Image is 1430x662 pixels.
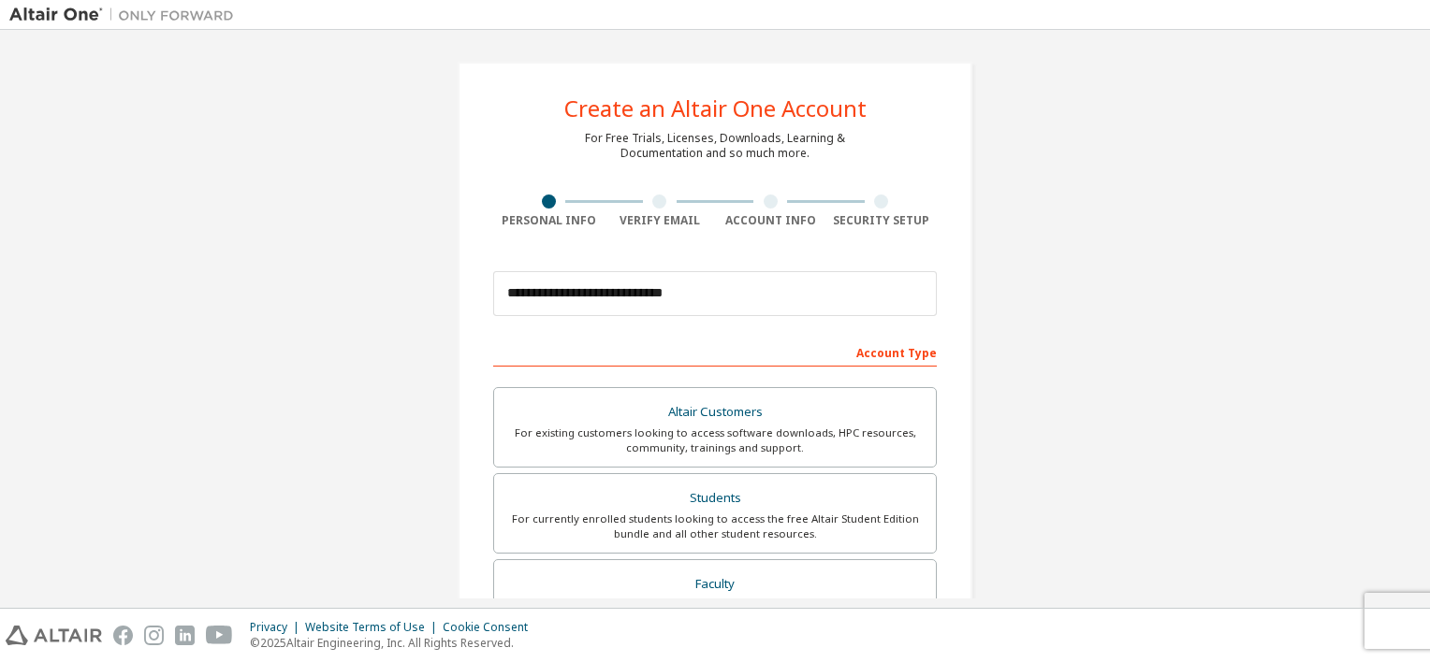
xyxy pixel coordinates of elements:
div: Create an Altair One Account [564,97,867,120]
div: Faculty [505,571,925,597]
div: For currently enrolled students looking to access the free Altair Student Edition bundle and all ... [505,511,925,541]
img: linkedin.svg [175,626,195,645]
div: Account Info [715,213,826,228]
div: For faculty & administrators of academic institutions administering students and accessing softwa... [505,597,925,626]
img: Altair One [9,6,243,24]
div: Account Type [493,337,937,367]
div: Website Terms of Use [305,620,443,635]
div: Personal Info [493,213,605,228]
div: For existing customers looking to access software downloads, HPC resources, community, trainings ... [505,425,925,455]
img: instagram.svg [144,626,164,645]
div: For Free Trials, Licenses, Downloads, Learning & Documentation and so much more. [585,131,845,161]
img: altair_logo.svg [6,626,102,645]
div: Altair Customers [505,399,925,425]
div: Privacy [250,620,305,635]
img: facebook.svg [113,626,133,645]
div: Cookie Consent [443,620,539,635]
div: Security Setup [826,213,938,228]
p: © 2025 Altair Engineering, Inc. All Rights Reserved. [250,635,539,651]
img: youtube.svg [206,626,233,645]
div: Verify Email [605,213,716,228]
div: Students [505,485,925,511]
